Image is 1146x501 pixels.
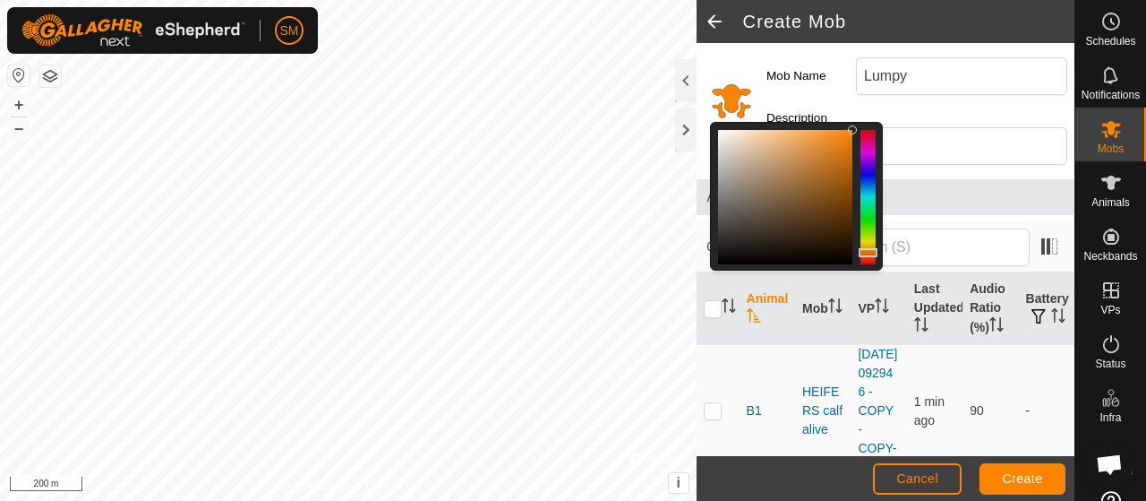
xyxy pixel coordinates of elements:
[858,347,897,474] a: [DATE] 092946 - COPY - COPY-VP006
[907,272,962,345] th: Last Updated
[8,65,30,86] button: Reset Map
[766,57,856,95] label: Mob Name
[875,301,889,315] p-sorticon: Activate to sort
[851,272,906,345] th: VP
[747,402,762,420] span: B1
[1089,466,1133,477] span: Heatmap
[8,94,30,116] button: +
[1019,345,1074,478] td: -
[707,238,813,256] span: 0 selected of 183
[707,186,1064,208] span: Animals
[802,383,843,439] div: HEIFERS calf alive
[1099,412,1121,423] span: Infra
[1095,358,1125,369] span: Status
[740,272,795,345] th: Animal
[1003,471,1043,486] span: Create
[1082,90,1140,100] span: Notifications
[896,471,938,486] span: Cancel
[989,320,1004,334] p-sorticon: Activate to sort
[39,65,61,87] button: Map Layers
[280,22,299,40] span: SM
[1100,305,1120,315] span: VPs
[1098,143,1124,154] span: Mobs
[743,11,1074,32] h2: Create Mob
[1085,440,1133,488] a: Open chat
[873,463,962,495] button: Cancel
[766,109,856,127] label: Description
[1091,197,1130,208] span: Animals
[970,403,984,418] span: 90
[914,394,945,428] span: 29 Aug 2025, 1:19 pm
[669,473,688,493] button: i
[278,478,345,494] a: Privacy Policy
[21,14,245,47] img: Gallagher Logo
[962,272,1018,345] th: Audio Ratio (%)
[828,301,842,315] p-sorticon: Activate to sort
[1051,311,1065,325] p-sorticon: Activate to sort
[747,311,761,325] p-sorticon: Activate to sort
[795,272,851,345] th: Mob
[365,478,418,494] a: Contact Us
[979,463,1065,495] button: Create
[813,229,1030,266] input: Search (S)
[1085,36,1135,47] span: Schedules
[914,320,928,334] p-sorticon: Activate to sort
[8,117,30,139] button: –
[676,475,680,490] span: i
[1083,251,1137,262] span: Neckbands
[722,301,736,315] p-sorticon: Activate to sort
[1019,272,1074,345] th: Battery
